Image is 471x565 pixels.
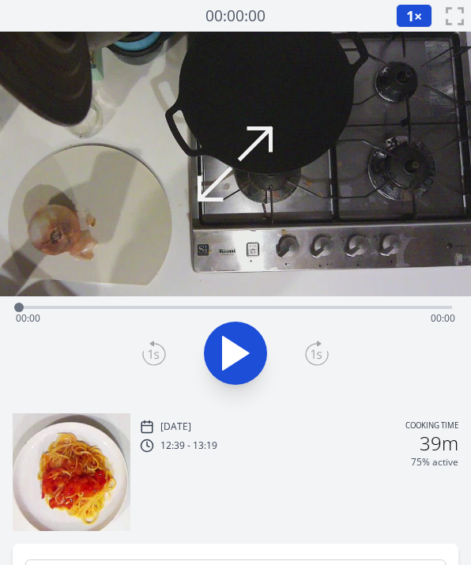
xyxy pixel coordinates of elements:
p: 75% active [411,456,458,469]
img: 250819034040_thumb.jpeg [13,413,130,531]
span: 1 [406,6,414,25]
a: 00:00:00 [205,5,266,28]
p: 12:39 - 13:19 [160,439,217,452]
p: Cooking time [405,420,458,434]
h2: 39m [420,434,458,453]
button: 1× [396,4,432,28]
span: 00:00 [431,311,455,325]
p: [DATE] [160,420,191,433]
